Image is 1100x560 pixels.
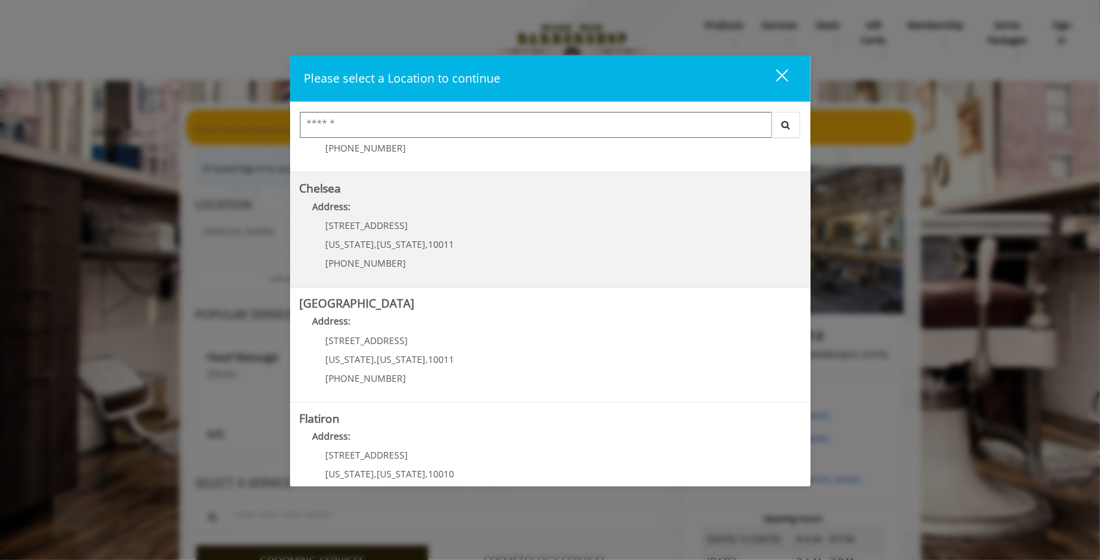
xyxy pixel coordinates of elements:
span: [STREET_ADDRESS] [326,334,409,347]
i: Search button [779,120,794,129]
span: [STREET_ADDRESS] [326,219,409,232]
span: , [375,238,377,250]
b: Address: [313,315,351,327]
b: Flatiron [300,410,340,426]
input: Search Center [300,112,772,138]
span: [US_STATE] [326,468,375,480]
span: [US_STATE] [377,468,426,480]
span: 10010 [429,468,455,480]
div: close dialog [761,68,787,88]
span: 10011 [429,238,455,250]
span: [PHONE_NUMBER] [326,257,407,269]
span: [PHONE_NUMBER] [326,142,407,154]
span: , [426,238,429,250]
span: 10011 [429,353,455,366]
div: Center Select [300,112,801,144]
b: Address: [313,200,351,213]
span: [US_STATE] [326,238,375,250]
span: , [375,468,377,480]
span: [US_STATE] [326,353,375,366]
span: , [375,353,377,366]
b: Chelsea [300,180,342,196]
span: Please select a Location to continue [304,70,501,86]
b: [GEOGRAPHIC_DATA] [300,295,415,311]
span: [US_STATE] [377,353,426,366]
span: [US_STATE] [377,238,426,250]
button: close dialog [752,65,796,92]
span: [STREET_ADDRESS] [326,449,409,461]
span: [PHONE_NUMBER] [326,372,407,384]
span: , [426,468,429,480]
b: Address: [313,430,351,442]
span: , [426,353,429,366]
